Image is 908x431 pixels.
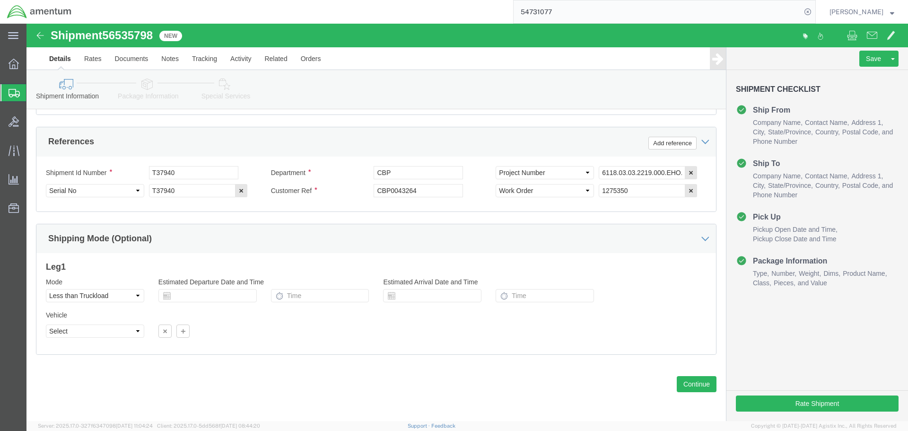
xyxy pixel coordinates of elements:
a: Support [408,423,431,429]
input: Search for shipment number, reference number [514,0,801,23]
iframe: FS Legacy Container [26,24,908,421]
span: Steven Alcott [829,7,883,17]
span: [DATE] 08:44:20 [220,423,260,429]
span: Server: 2025.17.0-327f6347098 [38,423,153,429]
span: Client: 2025.17.0-5dd568f [157,423,260,429]
a: Feedback [431,423,455,429]
img: logo [7,5,72,19]
button: [PERSON_NAME] [829,6,895,18]
span: Copyright © [DATE]-[DATE] Agistix Inc., All Rights Reserved [751,422,897,430]
span: [DATE] 11:04:24 [116,423,153,429]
